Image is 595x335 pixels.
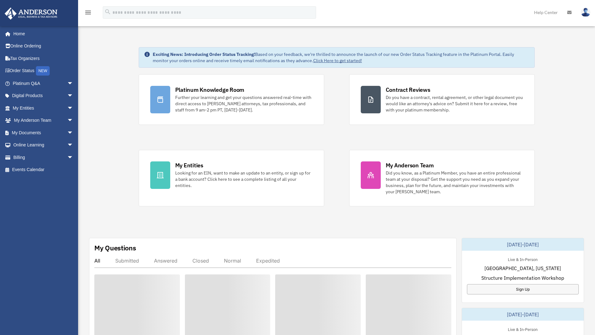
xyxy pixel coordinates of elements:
a: menu [84,11,92,16]
a: Contract Reviews Do you have a contract, rental agreement, or other legal document you would like... [349,74,535,125]
div: Looking for an EIN, want to make an update to an entity, or sign up for a bank account? Click her... [175,170,313,189]
div: My Entities [175,161,203,169]
div: [DATE]-[DATE] [462,238,584,251]
span: arrow_drop_down [67,126,80,139]
a: My Documentsarrow_drop_down [4,126,83,139]
div: Further your learning and get your questions answered real-time with direct access to [PERSON_NAM... [175,94,313,113]
div: All [94,258,100,264]
span: arrow_drop_down [67,139,80,152]
a: Platinum Knowledge Room Further your learning and get your questions answered real-time with dire... [139,74,324,125]
div: Did you know, as a Platinum Member, you have an entire professional team at your disposal? Get th... [386,170,523,195]
a: My Entitiesarrow_drop_down [4,102,83,114]
i: menu [84,9,92,16]
div: My Questions [94,243,136,253]
div: Expedited [256,258,280,264]
div: Platinum Knowledge Room [175,86,245,94]
span: [GEOGRAPHIC_DATA], [US_STATE] [484,264,561,272]
div: Normal [224,258,241,264]
a: Billingarrow_drop_down [4,151,83,164]
div: Answered [154,258,177,264]
a: Home [4,27,80,40]
div: Closed [192,258,209,264]
div: [DATE]-[DATE] [462,308,584,321]
img: Anderson Advisors Platinum Portal [3,7,59,20]
img: User Pic [581,8,590,17]
a: Click Here to get started! [313,58,362,63]
span: arrow_drop_down [67,114,80,127]
a: Order StatusNEW [4,65,83,77]
div: Do you have a contract, rental agreement, or other legal document you would like an attorney's ad... [386,94,523,113]
div: Based on your feedback, we're thrilled to announce the launch of our new Order Status Tracking fe... [153,51,529,64]
a: Online Ordering [4,40,83,52]
span: arrow_drop_down [67,151,80,164]
a: My Anderson Teamarrow_drop_down [4,114,83,127]
span: arrow_drop_down [67,77,80,90]
a: My Anderson Team Did you know, as a Platinum Member, you have an entire professional team at your... [349,150,535,206]
a: Online Learningarrow_drop_down [4,139,83,151]
div: Live & In-Person [503,326,543,332]
a: Events Calendar [4,164,83,176]
a: Platinum Q&Aarrow_drop_down [4,77,83,90]
a: My Entities Looking for an EIN, want to make an update to an entity, or sign up for a bank accoun... [139,150,324,206]
i: search [104,8,111,15]
div: Live & In-Person [503,256,543,262]
span: Structure Implementation Workshop [481,274,564,282]
strong: Exciting News: Introducing Order Status Tracking! [153,52,255,57]
div: NEW [36,66,50,76]
div: Submitted [115,258,139,264]
span: arrow_drop_down [67,102,80,115]
a: Sign Up [467,284,579,294]
span: arrow_drop_down [67,90,80,102]
div: My Anderson Team [386,161,434,169]
a: Digital Productsarrow_drop_down [4,90,83,102]
div: Contract Reviews [386,86,430,94]
a: Tax Organizers [4,52,83,65]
